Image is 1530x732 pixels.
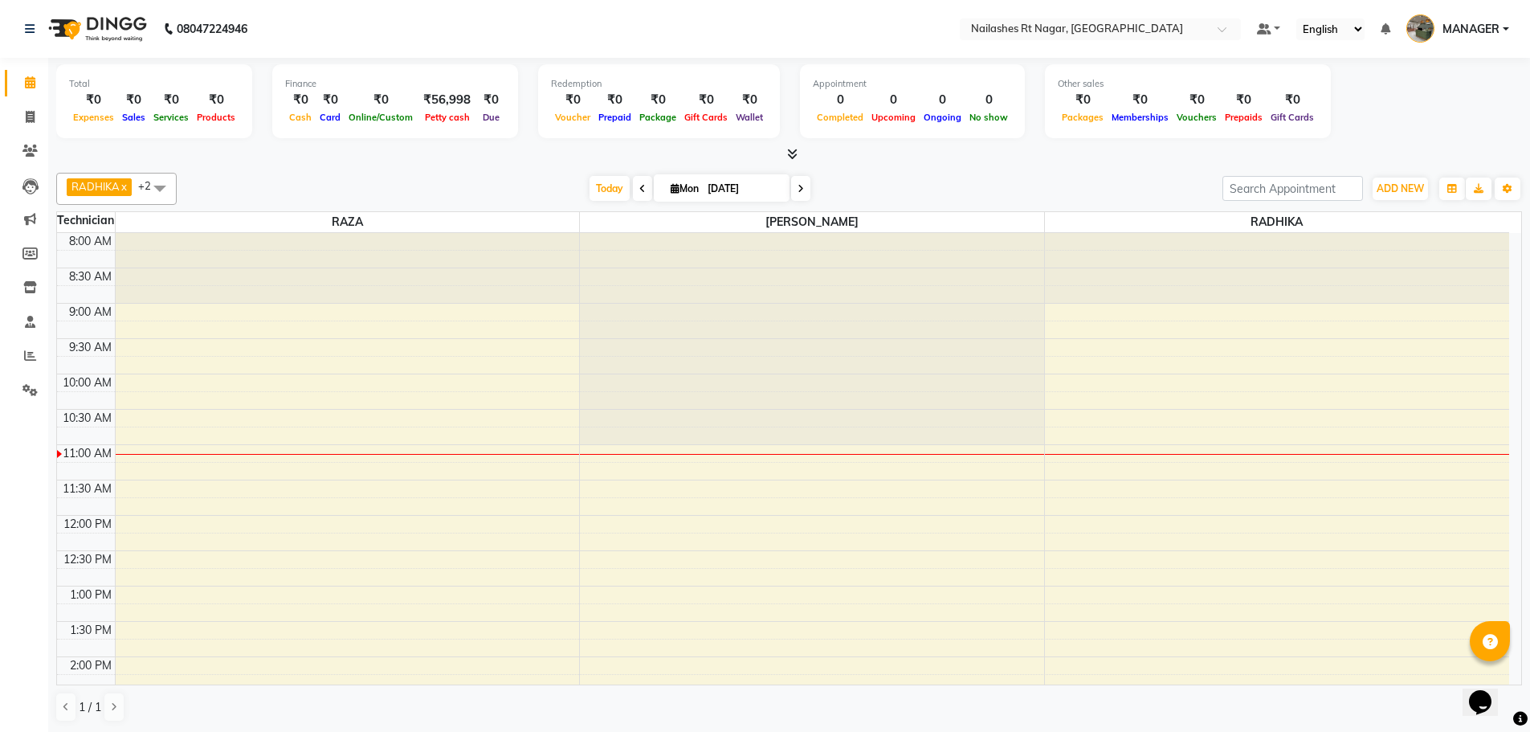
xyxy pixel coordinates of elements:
[149,91,193,109] div: ₹0
[635,91,680,109] div: ₹0
[118,112,149,123] span: Sales
[635,112,680,123] span: Package
[703,177,783,201] input: 2025-09-01
[59,374,115,391] div: 10:00 AM
[1108,91,1173,109] div: ₹0
[60,516,115,533] div: 12:00 PM
[1058,91,1108,109] div: ₹0
[1222,176,1363,201] input: Search Appointment
[1406,14,1434,43] img: MANAGER
[57,212,115,229] div: Technician
[580,212,1044,232] span: [PERSON_NAME]
[60,551,115,568] div: 12:30 PM
[1221,91,1267,109] div: ₹0
[138,179,163,192] span: +2
[920,91,965,109] div: 0
[1267,112,1318,123] span: Gift Cards
[813,112,867,123] span: Completed
[1221,112,1267,123] span: Prepaids
[71,180,120,193] span: RADHIKA
[551,112,594,123] span: Voucher
[1442,21,1499,38] span: MANAGER
[867,91,920,109] div: 0
[680,91,732,109] div: ₹0
[69,112,118,123] span: Expenses
[551,77,767,91] div: Redemption
[316,112,345,123] span: Card
[69,77,239,91] div: Total
[67,622,115,639] div: 1:30 PM
[594,112,635,123] span: Prepaid
[66,268,115,285] div: 8:30 AM
[1045,212,1509,232] span: RADHIKA
[59,445,115,462] div: 11:00 AM
[67,587,115,603] div: 1:00 PM
[285,77,505,91] div: Finance
[965,112,1012,123] span: No show
[285,91,316,109] div: ₹0
[66,339,115,356] div: 9:30 AM
[680,112,732,123] span: Gift Cards
[667,182,703,194] span: Mon
[417,91,477,109] div: ₹56,998
[41,6,151,51] img: logo
[1377,182,1424,194] span: ADD NEW
[345,91,417,109] div: ₹0
[479,112,504,123] span: Due
[732,112,767,123] span: Wallet
[1108,112,1173,123] span: Memberships
[193,91,239,109] div: ₹0
[66,233,115,250] div: 8:00 AM
[594,91,635,109] div: ₹0
[590,176,630,201] span: Today
[965,91,1012,109] div: 0
[59,410,115,427] div: 10:30 AM
[1463,668,1514,716] iframe: chat widget
[193,112,239,123] span: Products
[867,112,920,123] span: Upcoming
[79,699,101,716] span: 1 / 1
[551,91,594,109] div: ₹0
[1173,91,1221,109] div: ₹0
[345,112,417,123] span: Online/Custom
[421,112,474,123] span: Petty cash
[1058,112,1108,123] span: Packages
[149,112,193,123] span: Services
[120,180,127,193] a: x
[1173,112,1221,123] span: Vouchers
[67,657,115,674] div: 2:00 PM
[66,304,115,321] div: 9:00 AM
[920,112,965,123] span: Ongoing
[477,91,505,109] div: ₹0
[1267,91,1318,109] div: ₹0
[1373,178,1428,200] button: ADD NEW
[813,77,1012,91] div: Appointment
[732,91,767,109] div: ₹0
[69,91,118,109] div: ₹0
[813,91,867,109] div: 0
[118,91,149,109] div: ₹0
[316,91,345,109] div: ₹0
[285,112,316,123] span: Cash
[1058,77,1318,91] div: Other sales
[177,6,247,51] b: 08047224946
[59,481,115,497] div: 11:30 AM
[116,212,580,232] span: RAZA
